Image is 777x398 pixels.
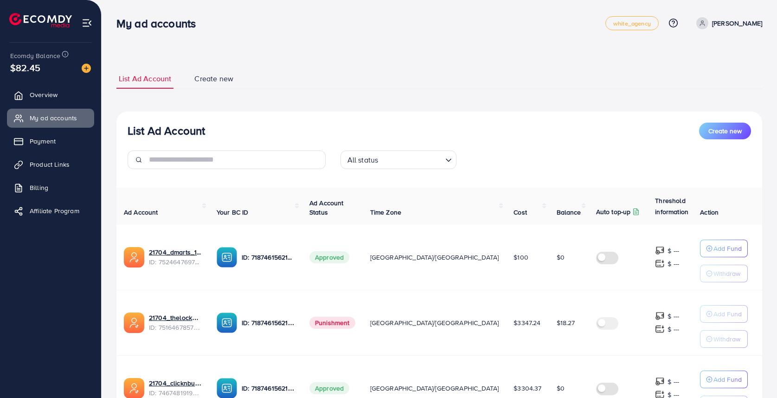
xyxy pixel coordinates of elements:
span: Ad Account Status [309,198,344,217]
button: Add Fund [700,240,748,257]
span: Your BC ID [217,208,249,217]
div: <span class='underline'>21704_dmarts_1751968678379</span></br>7524647697966678024 [149,248,202,267]
p: Add Fund [713,243,742,254]
img: top-up amount [655,311,665,321]
span: Cost [514,208,527,217]
img: ic-ba-acc.ded83a64.svg [217,313,237,333]
span: [GEOGRAPHIC_DATA]/[GEOGRAPHIC_DATA] [370,384,499,393]
span: Approved [309,382,349,394]
p: ID: 7187461562175750146 [242,317,295,328]
a: 21704_thelocketlab_1750064069407 [149,313,202,322]
a: Product Links [7,155,94,174]
p: ID: 7187461562175750146 [242,252,295,263]
a: Billing [7,178,94,197]
a: white_agency [605,16,659,30]
p: $ --- [668,311,679,322]
button: Create new [699,123,751,139]
span: Product Links [30,160,70,169]
div: <span class='underline'>21704_thelocketlab_1750064069407</span></br>7516467857187029008 [149,313,202,332]
span: Punishment [309,317,355,329]
span: Overview [30,90,58,99]
span: Approved [309,251,349,263]
span: $0 [557,384,565,393]
img: top-up amount [655,246,665,255]
span: Balance [557,208,581,217]
span: $100 [514,253,528,262]
p: $ --- [668,258,679,269]
button: Withdraw [700,330,748,348]
img: top-up amount [655,259,665,268]
p: [PERSON_NAME] [712,18,762,29]
p: $ --- [668,376,679,387]
img: menu [82,18,92,28]
p: Auto top-up [596,206,631,217]
p: Add Fund [713,308,742,320]
span: Ecomdy Balance [10,51,60,60]
p: Add Fund [713,374,742,385]
input: Search for option [381,151,441,167]
p: Withdraw [713,268,740,279]
span: Affiliate Program [30,206,79,215]
a: 21704_dmarts_1751968678379 [149,248,202,257]
p: ID: 7187461562175750146 [242,383,295,394]
a: Affiliate Program [7,202,94,220]
img: ic-ba-acc.ded83a64.svg [217,247,237,268]
p: $ --- [668,324,679,335]
span: $3347.24 [514,318,540,327]
span: My ad accounts [30,113,77,123]
img: ic-ads-acc.e4c84228.svg [124,247,144,268]
img: top-up amount [655,377,665,386]
span: Billing [30,183,48,192]
span: white_agency [613,20,651,26]
span: ID: 7524647697966678024 [149,257,202,267]
a: 21704_clicknbuypk_1738658630816 [149,378,202,388]
a: My ad accounts [7,109,94,127]
img: logo [9,13,72,27]
span: Action [700,208,719,217]
span: $82.45 [10,61,40,74]
span: Create new [708,126,742,136]
span: [GEOGRAPHIC_DATA]/[GEOGRAPHIC_DATA] [370,253,499,262]
div: <span class='underline'>21704_clicknbuypk_1738658630816</span></br>7467481919945572369 [149,378,202,398]
a: Overview [7,85,94,104]
h3: List Ad Account [128,124,205,137]
p: Threshold information [655,195,700,217]
span: $0 [557,253,565,262]
span: All status [346,153,380,167]
span: $18.27 [557,318,575,327]
img: top-up amount [655,324,665,334]
a: Payment [7,132,94,150]
img: image [82,64,91,73]
span: Time Zone [370,208,401,217]
img: ic-ads-acc.e4c84228.svg [124,313,144,333]
span: Create new [194,73,233,84]
h3: My ad accounts [116,17,203,30]
span: Payment [30,137,56,146]
a: [PERSON_NAME] [693,17,762,29]
p: $ --- [668,245,679,256]
div: Search for option [340,150,456,169]
p: Withdraw [713,333,740,345]
span: ID: 7467481919945572369 [149,388,202,398]
span: $3304.37 [514,384,541,393]
span: List Ad Account [119,73,171,84]
span: Ad Account [124,208,158,217]
button: Add Fund [700,305,748,323]
iframe: Chat [738,356,770,391]
span: [GEOGRAPHIC_DATA]/[GEOGRAPHIC_DATA] [370,318,499,327]
button: Withdraw [700,265,748,282]
span: ID: 7516467857187029008 [149,323,202,332]
button: Add Fund [700,371,748,388]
